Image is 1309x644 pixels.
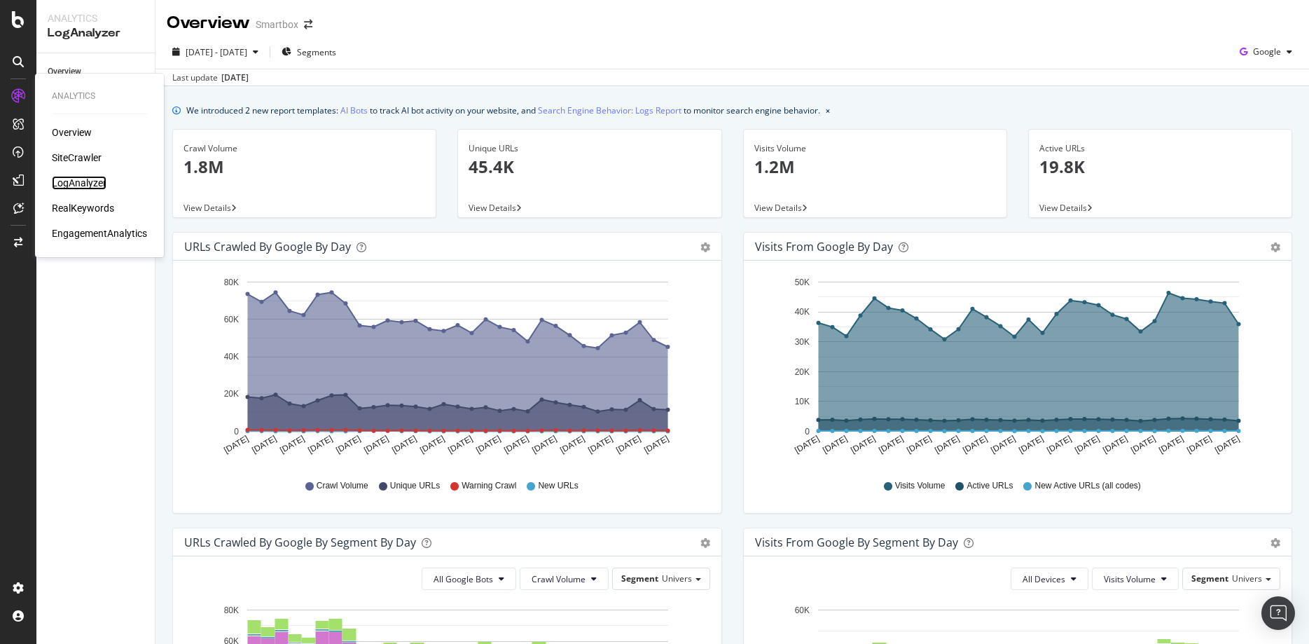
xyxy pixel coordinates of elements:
[794,367,809,377] text: 20K
[822,100,833,121] button: close banner
[805,427,810,437] text: 0
[538,480,578,492] span: New URLs
[794,278,809,287] text: 50K
[183,155,425,179] p: 1.8M
[933,434,961,455] text: [DATE]
[52,151,102,165] div: SiteCrawler
[586,434,614,455] text: [DATE]
[1185,434,1213,455] text: [DATE]
[469,155,710,179] p: 45.4K
[224,352,239,362] text: 40K
[224,278,239,287] text: 80K
[48,64,81,79] div: Overview
[186,103,820,118] div: We introduced 2 new report templates: to track AI bot activity on your website, and to monitor se...
[755,240,893,254] div: Visits from Google by day
[700,538,710,548] div: gear
[1039,142,1281,155] div: Active URLs
[905,434,933,455] text: [DATE]
[469,142,710,155] div: Unique URLs
[754,142,996,155] div: Visits Volume
[793,434,821,455] text: [DATE]
[434,573,493,585] span: All Google Bots
[877,434,905,455] text: [DATE]
[1129,434,1157,455] text: [DATE]
[1039,202,1087,214] span: View Details
[1092,568,1179,590] button: Visits Volume
[794,337,809,347] text: 30K
[1011,568,1088,590] button: All Devices
[754,202,802,214] span: View Details
[755,272,1281,467] svg: A chart.
[418,434,446,455] text: [DATE]
[1253,46,1281,57] span: Google
[794,605,809,615] text: 60K
[538,103,681,118] a: Search Engine Behavior: Logs Report
[821,434,849,455] text: [DATE]
[52,201,114,215] a: RealKeywords
[662,573,692,584] span: Univers
[530,434,558,455] text: [DATE]
[1104,573,1156,585] span: Visits Volume
[1270,538,1280,548] div: gear
[317,480,368,492] span: Crawl Volume
[895,480,946,492] span: Visits Volume
[48,11,144,25] div: Analytics
[446,434,474,455] text: [DATE]
[474,434,502,455] text: [DATE]
[754,155,996,179] p: 1.2M
[52,125,92,139] a: Overview
[334,434,362,455] text: [DATE]
[276,41,342,63] button: Segments
[532,573,586,585] span: Crawl Volume
[1017,434,1045,455] text: [DATE]
[224,315,239,324] text: 60K
[52,90,147,102] div: Analytics
[1232,573,1262,584] span: Univers
[183,142,425,155] div: Crawl Volume
[961,434,989,455] text: [DATE]
[224,605,239,615] text: 80K
[183,202,231,214] span: View Details
[184,535,416,549] div: URLs Crawled by Google By Segment By Day
[362,434,390,455] text: [DATE]
[172,71,249,84] div: Last update
[755,535,958,549] div: Visits from Google By Segment By Day
[52,176,106,190] a: LogAnalyzer
[621,573,658,584] span: Segment
[186,46,247,58] span: [DATE] - [DATE]
[1234,41,1298,63] button: Google
[469,202,516,214] span: View Details
[1073,434,1101,455] text: [DATE]
[502,434,530,455] text: [DATE]
[167,11,250,35] div: Overview
[1039,155,1281,179] p: 19.8K
[1213,434,1241,455] text: [DATE]
[278,434,306,455] text: [DATE]
[794,308,809,317] text: 40K
[184,272,710,467] svg: A chart.
[167,41,264,63] button: [DATE] - [DATE]
[422,568,516,590] button: All Google Bots
[390,480,440,492] span: Unique URLs
[306,434,334,455] text: [DATE]
[1191,573,1228,584] span: Segment
[558,434,586,455] text: [DATE]
[52,226,147,240] a: EngagementAnalytics
[967,480,1013,492] span: Active URLs
[989,434,1017,455] text: [DATE]
[184,240,351,254] div: URLs Crawled by Google by day
[700,242,710,252] div: gear
[1034,480,1140,492] span: New Active URLs (all codes)
[234,427,239,437] text: 0
[1101,434,1129,455] text: [DATE]
[48,64,145,79] a: Overview
[614,434,642,455] text: [DATE]
[462,480,516,492] span: Warning Crawl
[1023,573,1065,585] span: All Devices
[256,18,298,32] div: Smartbox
